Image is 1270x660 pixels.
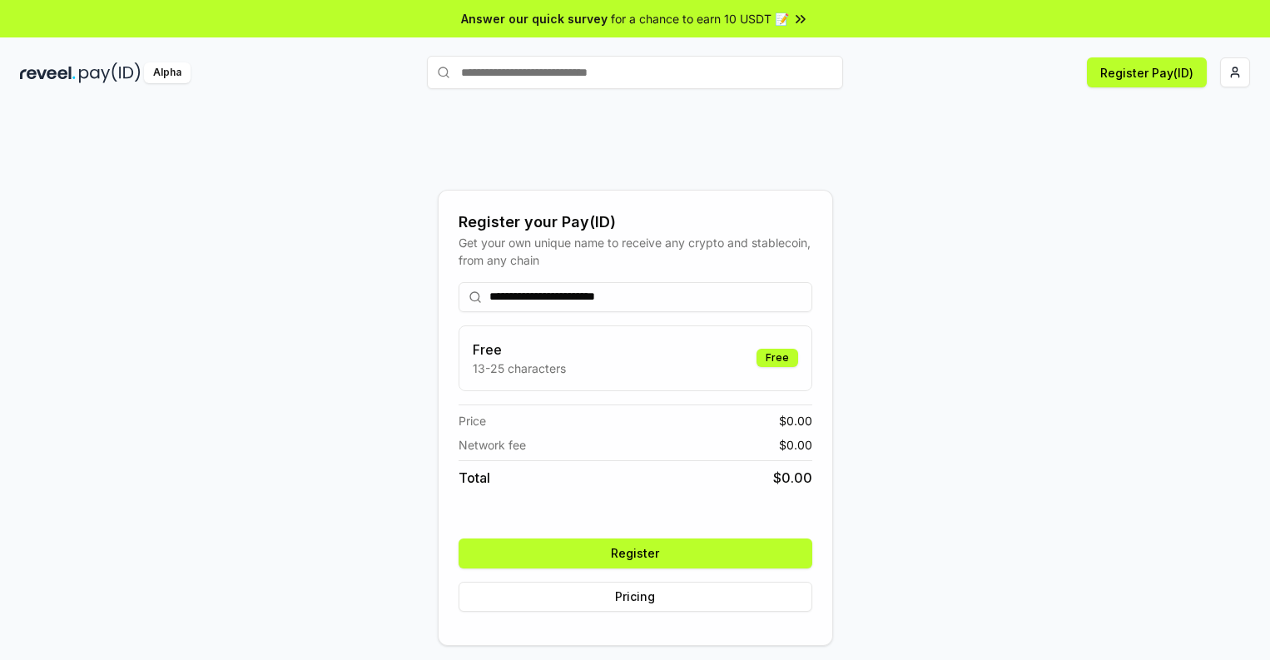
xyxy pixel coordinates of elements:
[1087,57,1207,87] button: Register Pay(ID)
[20,62,76,83] img: reveel_dark
[611,10,789,27] span: for a chance to earn 10 USDT 📝
[779,412,812,429] span: $ 0.00
[473,340,566,360] h3: Free
[779,436,812,454] span: $ 0.00
[757,349,798,367] div: Free
[459,436,526,454] span: Network fee
[459,538,812,568] button: Register
[144,62,191,83] div: Alpha
[79,62,141,83] img: pay_id
[473,360,566,377] p: 13-25 characters
[459,412,486,429] span: Price
[459,211,812,234] div: Register your Pay(ID)
[459,582,812,612] button: Pricing
[461,10,608,27] span: Answer our quick survey
[459,468,490,488] span: Total
[459,234,812,269] div: Get your own unique name to receive any crypto and stablecoin, from any chain
[773,468,812,488] span: $ 0.00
